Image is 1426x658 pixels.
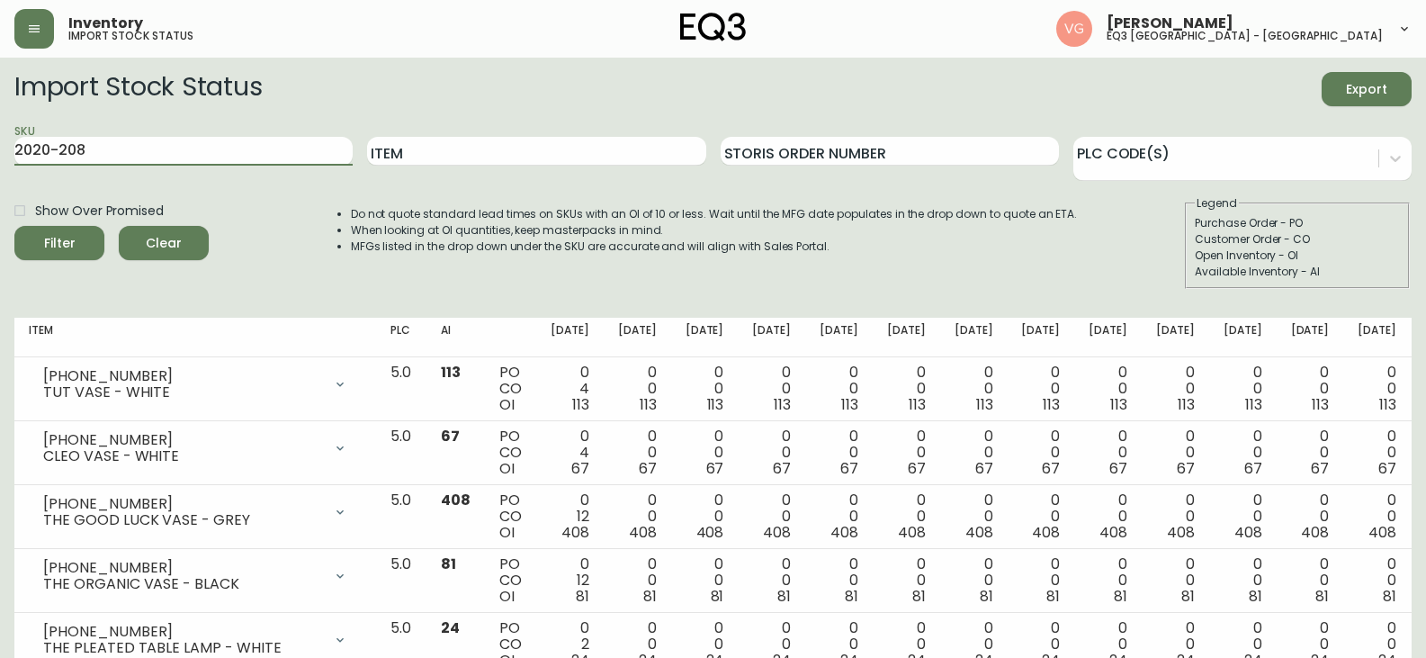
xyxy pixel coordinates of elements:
span: 113 [707,394,724,415]
div: 0 0 [1291,556,1330,605]
div: 0 0 [1291,428,1330,477]
th: [DATE] [1209,318,1277,357]
span: Clear [133,232,194,255]
th: [DATE] [1007,318,1074,357]
img: 876f05e53c5b52231d7ee1770617069b [1056,11,1092,47]
span: OI [499,586,515,607]
td: 5.0 [376,357,426,421]
legend: Legend [1195,195,1239,212]
span: Inventory [68,16,143,31]
span: 408 [763,522,791,543]
span: 408 [1032,522,1060,543]
div: 0 4 [551,428,589,477]
span: 81 [1114,586,1127,607]
div: [PHONE_NUMBER]THE ORGANIC VASE - BLACK [29,556,362,596]
div: [PHONE_NUMBER]CLEO VASE - WHITE [29,428,362,468]
div: 0 0 [686,428,724,477]
div: 0 0 [618,556,657,605]
th: [DATE] [940,318,1008,357]
span: 408 [1234,522,1262,543]
div: 0 0 [1021,428,1060,477]
h2: Import Stock Status [14,72,262,106]
div: 0 0 [686,365,724,413]
div: THE ORGANIC VASE - BLACK [43,576,322,592]
div: 0 0 [618,428,657,477]
div: THE GOOD LUCK VASE - GREY [43,512,322,528]
div: 0 0 [686,556,724,605]
span: 67 [908,458,926,479]
span: 81 [1383,586,1396,607]
div: 0 0 [1156,365,1195,413]
div: 0 0 [752,365,791,413]
th: [DATE] [873,318,940,357]
div: 0 0 [1224,428,1262,477]
div: 0 0 [1358,428,1396,477]
span: 67 [1042,458,1060,479]
span: 81 [643,586,657,607]
span: 67 [1244,458,1262,479]
div: 0 0 [1021,365,1060,413]
div: 0 0 [1021,556,1060,605]
span: 113 [909,394,926,415]
th: [DATE] [1142,318,1209,357]
span: 113 [572,394,589,415]
div: 0 0 [1358,492,1396,541]
div: [PHONE_NUMBER] [43,624,322,640]
button: Clear [119,226,209,260]
div: 0 0 [1021,492,1060,541]
div: 0 0 [1358,365,1396,413]
div: 0 0 [1089,428,1127,477]
div: [PHONE_NUMBER] [43,560,322,576]
div: 0 12 [551,556,589,605]
span: 113 [1043,394,1060,415]
span: 67 [840,458,858,479]
div: 0 0 [1156,428,1195,477]
div: 0 0 [752,428,791,477]
th: AI [426,318,485,357]
div: Filter [44,232,76,255]
span: 67 [1177,458,1195,479]
div: 0 0 [686,492,724,541]
th: [DATE] [671,318,739,357]
span: 81 [576,586,589,607]
span: 81 [1046,586,1060,607]
div: 0 0 [887,428,926,477]
span: 408 [441,490,471,510]
li: Do not quote standard lead times on SKUs with an OI of 10 or less. Wait until the MFG date popula... [351,206,1078,222]
span: OI [499,522,515,543]
div: 0 0 [1224,556,1262,605]
span: 113 [1312,394,1329,415]
span: 81 [1315,586,1329,607]
div: 0 0 [1358,556,1396,605]
button: Filter [14,226,104,260]
div: 0 0 [887,492,926,541]
div: 0 0 [820,556,858,605]
span: 67 [773,458,791,479]
span: 113 [441,362,461,383]
span: 113 [640,394,657,415]
div: 0 0 [820,428,858,477]
button: Export [1322,72,1412,106]
div: 0 4 [551,365,589,413]
span: OI [499,394,515,415]
span: Show Over Promised [35,202,164,221]
div: [PHONE_NUMBER]TUT VASE - WHITE [29,365,362,404]
th: [DATE] [738,318,805,357]
th: [DATE] [604,318,671,357]
span: 67 [441,426,460,446]
div: 0 0 [618,492,657,541]
span: 24 [441,617,460,638]
div: 0 0 [1291,492,1330,541]
div: Available Inventory - AI [1195,264,1400,280]
span: 67 [975,458,993,479]
span: 67 [571,458,589,479]
span: 81 [845,586,858,607]
span: 81 [777,586,791,607]
td: 5.0 [376,549,426,613]
td: 5.0 [376,485,426,549]
span: 408 [1099,522,1127,543]
span: 81 [912,586,926,607]
span: 81 [441,554,456,574]
div: 0 0 [955,492,993,541]
div: Purchase Order - PO [1195,215,1400,231]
